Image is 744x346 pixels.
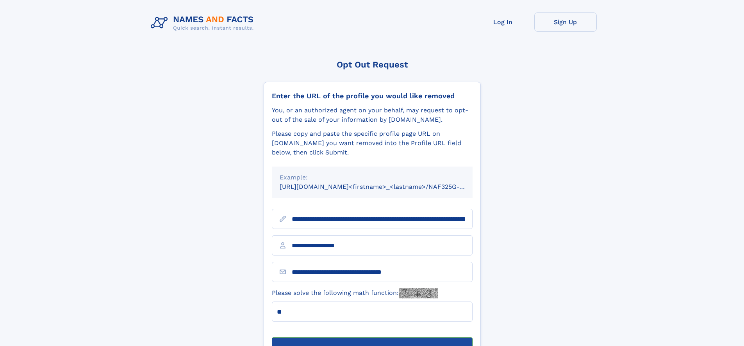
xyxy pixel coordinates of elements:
[272,129,473,157] div: Please copy and paste the specific profile page URL on [DOMAIN_NAME] you want removed into the Pr...
[272,92,473,100] div: Enter the URL of the profile you would like removed
[148,12,260,34] img: Logo Names and Facts
[280,173,465,182] div: Example:
[534,12,597,32] a: Sign Up
[280,183,487,190] small: [URL][DOMAIN_NAME]<firstname>_<lastname>/NAF325G-xxxxxxxx
[272,106,473,124] div: You, or an authorized agent on your behalf, may request to opt-out of the sale of your informatio...
[264,60,481,69] div: Opt Out Request
[272,288,438,298] label: Please solve the following math function:
[472,12,534,32] a: Log In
